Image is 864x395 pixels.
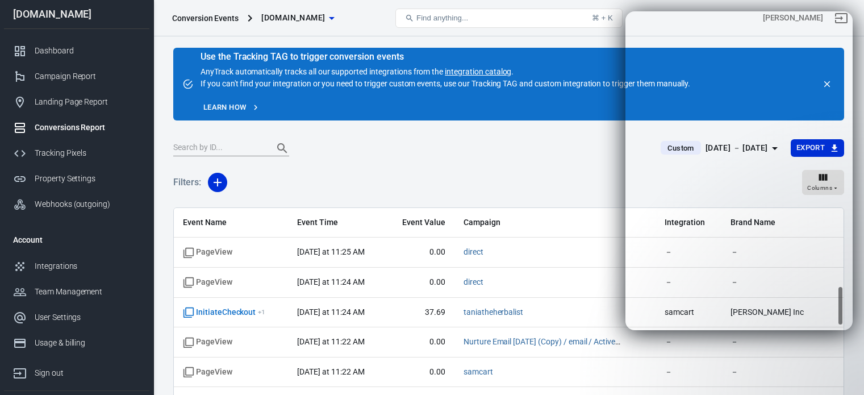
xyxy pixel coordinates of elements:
a: Landing Page Report [4,89,149,115]
span: taniatheherbalist.com [261,11,325,25]
span: － [665,367,712,378]
a: samcart [464,367,493,376]
a: Usage & billing [4,330,149,356]
time: 2025-10-02T11:25:54-04:00 [297,247,364,256]
span: 0.00 [394,336,445,348]
span: direct [464,247,483,258]
sup: + 1 [258,308,265,316]
iframe: Intercom live chat [825,339,853,367]
div: AnyTrack automatically tracks all our supported integrations from the . If you can't find your in... [201,52,690,90]
a: Nurture Email [DATE] (Copy) / email / ActiveCampaign [464,337,652,346]
span: 0.00 [394,277,445,288]
span: Event Value [394,217,445,228]
a: Tracking Pixels [4,140,149,166]
div: Webhooks (outgoing) [35,198,140,210]
div: Landing Page Report [35,96,140,108]
div: Usage & billing [35,337,140,349]
h5: Filters: [173,164,201,201]
div: Tracking Pixels [35,147,140,159]
input: Search by ID... [173,141,264,156]
li: Account [4,226,149,253]
span: Standard event name [183,367,232,378]
span: taniatheherbalist [464,307,523,318]
div: Dashboard [35,45,140,57]
div: Property Settings [35,173,140,185]
a: Property Settings [4,166,149,192]
div: Conversions Report [35,122,140,134]
span: － [665,336,712,348]
time: 2025-10-02T11:24:57-04:00 [297,277,364,286]
div: Conversion Events [172,13,239,24]
button: Find anything...⌘ + K [395,9,623,28]
span: － [731,367,834,378]
div: Team Management [35,286,140,298]
a: Sign out [4,356,149,386]
a: User Settings [4,305,149,330]
span: Standard event name [183,336,232,348]
a: integration catalog [445,67,511,76]
a: Team Management [4,279,149,305]
div: User Settings [35,311,140,323]
time: 2025-10-02T11:24:03-04:00 [297,307,364,317]
a: Dashboard [4,38,149,64]
a: Conversions Report [4,115,149,140]
a: Sign out [828,5,855,32]
span: Standard event name [183,247,232,258]
span: Event Time [297,217,376,228]
a: direct [464,247,483,256]
span: 0.00 [394,367,445,378]
span: Find anything... [416,14,468,22]
span: Standard event name [183,277,232,288]
span: Nurture Email September 29 (Copy) / email / ActiveCampaign [464,336,623,348]
div: [DOMAIN_NAME] [4,9,149,19]
span: InitiateCheckout [183,307,265,318]
a: Campaign Report [4,64,149,89]
span: 0.00 [394,247,445,258]
div: Use the Tracking TAG to trigger conversion events [201,51,690,63]
time: 2025-10-02T11:22:43-04:00 [297,337,364,346]
a: direct [464,277,483,286]
span: 37.69 [394,307,445,318]
iframe: Intercom live chat [625,11,853,330]
div: Sign out [35,367,140,379]
span: Campaign [464,217,623,228]
a: Integrations [4,253,149,279]
span: direct [464,277,483,288]
a: Webhooks (outgoing) [4,192,149,217]
button: Search [269,135,296,162]
span: － [731,336,834,348]
div: Campaign Report [35,70,140,82]
time: 2025-10-02T11:22:04-04:00 [297,367,364,376]
div: ⌘ + K [592,14,613,22]
div: Integrations [35,260,140,272]
span: samcart [464,367,493,378]
a: taniatheherbalist [464,307,523,317]
a: Learn how [201,99,262,117]
span: Event Name [183,217,279,228]
button: [DOMAIN_NAME] [257,7,339,28]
